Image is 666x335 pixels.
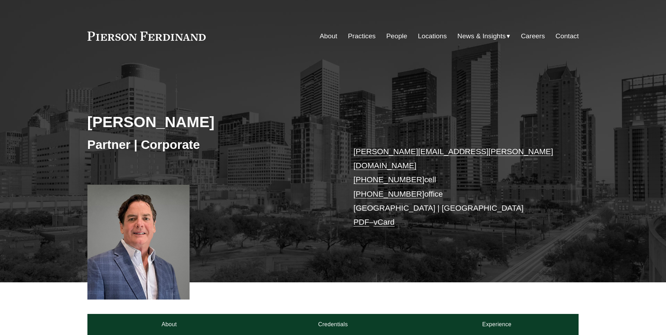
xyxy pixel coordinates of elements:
a: Careers [521,29,545,43]
a: [PHONE_NUMBER] [354,190,424,198]
h2: [PERSON_NAME] [87,113,333,131]
span: News & Insights [457,30,506,42]
a: [PERSON_NAME][EMAIL_ADDRESS][PERSON_NAME][DOMAIN_NAME] [354,147,553,170]
a: Practices [348,29,376,43]
a: PDF [354,218,369,226]
a: Experience [415,314,579,335]
h3: Partner | Corporate [87,137,333,152]
a: About [320,29,337,43]
a: Credentials [251,314,415,335]
a: vCard [374,218,395,226]
p: cell office [GEOGRAPHIC_DATA] | [GEOGRAPHIC_DATA] – [354,145,558,230]
a: Contact [555,29,579,43]
a: About [87,314,251,335]
a: folder dropdown [457,29,510,43]
a: [PHONE_NUMBER] [354,175,424,184]
a: Locations [418,29,447,43]
a: People [386,29,407,43]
